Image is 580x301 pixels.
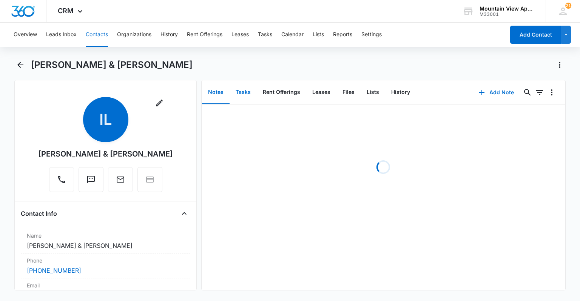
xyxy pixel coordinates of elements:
[14,59,26,71] button: Back
[202,81,230,104] button: Notes
[21,253,190,278] div: Phone[PHONE_NUMBER]
[178,207,190,220] button: Close
[480,12,535,17] div: account id
[117,23,151,47] button: Organizations
[361,23,382,47] button: Settings
[46,23,77,47] button: Leads Inbox
[230,81,257,104] button: Tasks
[27,241,184,250] dd: [PERSON_NAME] & [PERSON_NAME]
[257,81,306,104] button: Rent Offerings
[58,7,74,15] span: CRM
[86,23,108,47] button: Contacts
[281,23,304,47] button: Calendar
[79,179,103,185] a: Text
[385,81,416,104] button: History
[14,23,37,47] button: Overview
[521,86,534,98] button: Search...
[546,86,558,98] button: Overflow Menu
[49,167,74,192] button: Call
[27,266,81,275] a: [PHONE_NUMBER]
[510,26,561,44] button: Add Contact
[333,23,352,47] button: Reports
[187,23,222,47] button: Rent Offerings
[108,179,133,185] a: Email
[534,86,546,98] button: Filters
[79,167,103,192] button: Text
[565,3,571,9] div: notifications count
[231,23,249,47] button: Leases
[160,23,178,47] button: History
[471,83,521,101] button: Add Note
[565,3,571,9] span: 21
[31,59,193,71] h1: [PERSON_NAME] & [PERSON_NAME]
[38,148,173,160] div: [PERSON_NAME] & [PERSON_NAME]
[27,281,184,289] label: Email
[480,6,535,12] div: account name
[336,81,361,104] button: Files
[83,97,128,142] span: IL
[258,23,272,47] button: Tasks
[49,179,74,185] a: Call
[361,81,385,104] button: Lists
[21,209,57,218] h4: Contact Info
[27,232,184,240] label: Name
[108,167,133,192] button: Email
[21,229,190,253] div: Name[PERSON_NAME] & [PERSON_NAME]
[306,81,336,104] button: Leases
[313,23,324,47] button: Lists
[27,256,184,264] label: Phone
[554,59,566,71] button: Actions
